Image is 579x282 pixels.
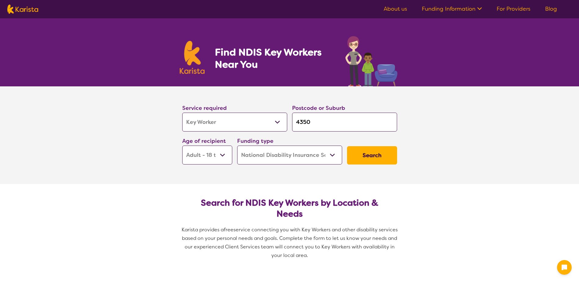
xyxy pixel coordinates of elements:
[224,226,233,233] span: free
[215,46,333,70] h1: Find NDIS Key Workers Near You
[292,104,345,112] label: Postcode or Suburb
[545,5,557,13] a: Blog
[347,146,397,164] button: Search
[182,137,226,145] label: Age of recipient
[344,33,400,86] img: key-worker
[384,5,407,13] a: About us
[182,226,224,233] span: Karista provides a
[182,226,399,258] span: service connecting you with Key Workers and other disability services based on your personal need...
[497,5,530,13] a: For Providers
[182,104,227,112] label: Service required
[7,5,38,14] img: Karista logo
[292,113,397,132] input: Type
[180,41,205,74] img: Karista logo
[187,197,392,219] h2: Search for NDIS Key Workers by Location & Needs
[237,137,273,145] label: Funding type
[422,5,482,13] a: Funding Information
